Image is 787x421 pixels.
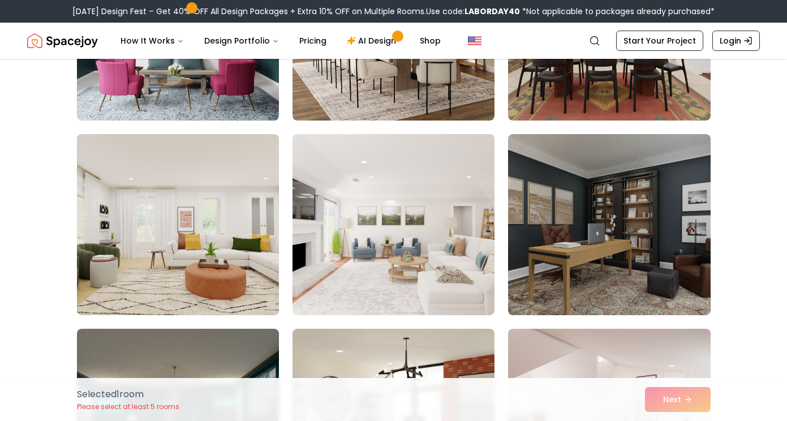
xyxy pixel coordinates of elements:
a: Pricing [290,29,336,52]
div: [DATE] Design Fest – Get 40% OFF All Design Packages + Extra 10% OFF on Multiple Rooms. [72,6,715,17]
a: Spacejoy [27,29,98,52]
a: Shop [411,29,450,52]
span: Use code: [426,6,520,17]
nav: Main [111,29,450,52]
span: *Not applicable to packages already purchased* [520,6,715,17]
button: How It Works [111,29,193,52]
p: Selected 1 room [77,388,179,401]
a: AI Design [338,29,408,52]
button: Design Portfolio [195,29,288,52]
img: Spacejoy Logo [27,29,98,52]
nav: Global [27,23,760,59]
img: United States [468,34,481,48]
a: Login [712,31,760,51]
p: Please select at least 5 rooms [77,402,179,411]
img: Room room-13 [72,130,284,320]
img: Room room-15 [508,134,710,315]
b: LABORDAY40 [465,6,520,17]
a: Start Your Project [616,31,703,51]
img: Room room-14 [293,134,494,315]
